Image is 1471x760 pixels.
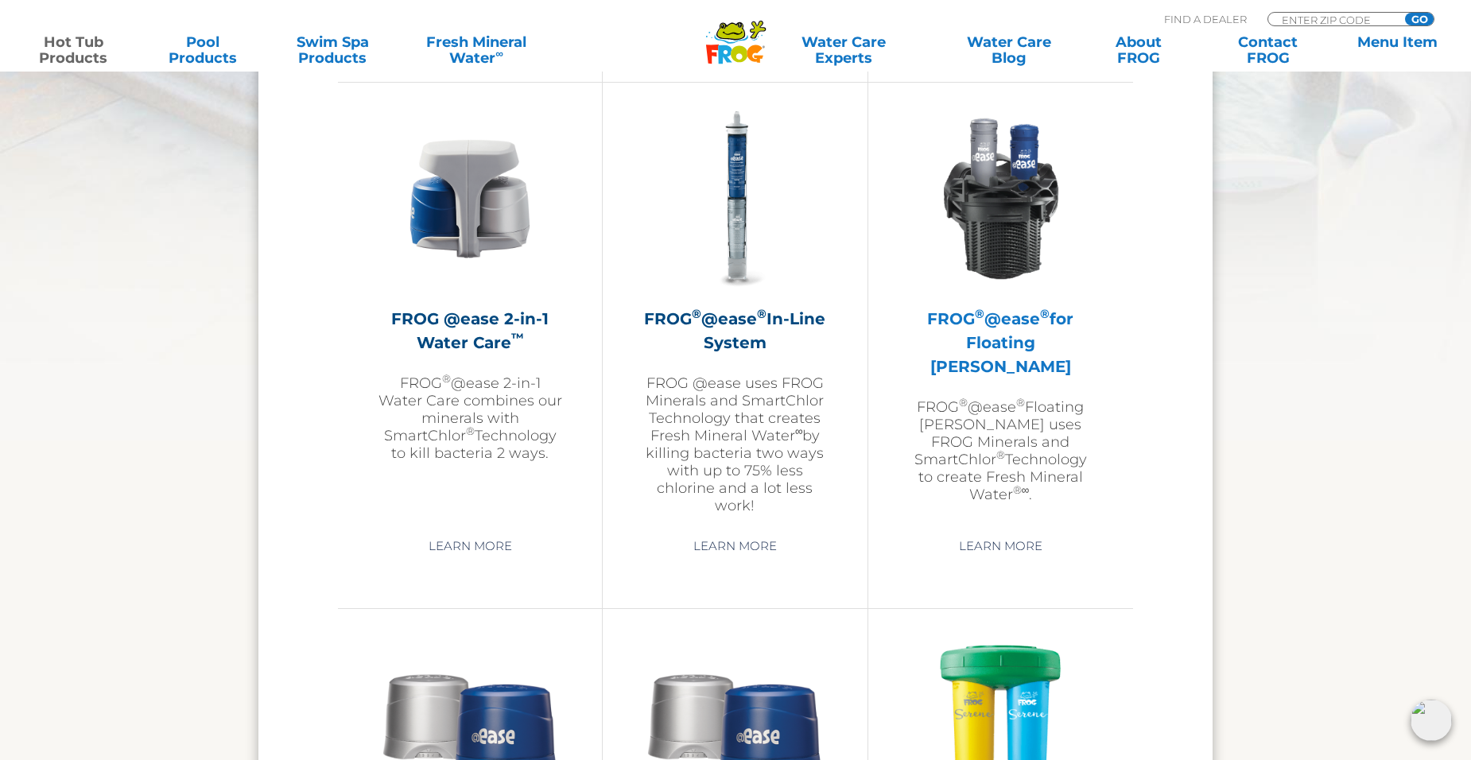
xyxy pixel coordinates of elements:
p: Find A Dealer [1164,12,1247,26]
a: ContactFROG [1210,34,1325,66]
sup: ® [466,425,475,437]
p: FROG @ease uses FROG Minerals and SmartChlor Technology that creates Fresh Mineral Water by killi... [642,374,827,514]
img: openIcon [1411,700,1452,741]
sup: ® [442,372,451,385]
input: Zip Code Form [1280,13,1388,26]
h2: FROG @ease In-Line System [642,307,827,355]
a: FROG®@ease®In-Line SystemFROG @ease uses FROG Minerals and SmartChlor Technology that creates Fre... [642,107,827,520]
sup: ® [1040,306,1050,321]
sup: ® [959,396,968,409]
sup: ® [757,306,767,321]
img: InLineWeir_Front_High_inserting-v2-300x300.png [908,107,1093,291]
a: Fresh MineralWater∞ [405,34,549,66]
img: @ease-2-in-1-Holder-v2-300x300.png [378,107,562,291]
a: PoolProducts [146,34,261,66]
a: FROG @ease 2-in-1 Water Care™FROG®@ease 2-in-1 Water Care combines our minerals with SmartChlor®T... [378,107,562,520]
input: GO [1405,13,1434,25]
sup: ® [692,306,701,321]
sup: ∞ [1022,483,1030,496]
a: Learn More [941,532,1061,560]
a: AboutFROG [1081,34,1196,66]
h2: FROG @ease 2-in-1 Water Care [378,307,562,355]
sup: ® [1013,483,1022,496]
a: Swim SpaProducts [275,34,390,66]
a: Learn More [410,532,530,560]
sup: ® [1016,396,1025,409]
p: FROG @ease Floating [PERSON_NAME] uses FROG Minerals and SmartChlor Technology to create Fresh Mi... [908,398,1093,503]
a: FROG®@ease®for Floating [PERSON_NAME]FROG®@ease®Floating [PERSON_NAME] uses FROG Minerals and Sma... [908,107,1093,520]
sup: ® [996,448,1005,461]
sup: ™ [511,330,524,345]
a: Hot TubProducts [16,34,131,66]
sup: ∞ [495,47,503,60]
sup: ∞ [795,425,803,437]
img: inline-system-300x300.png [642,107,827,291]
a: Learn More [675,532,795,560]
a: Water CareExperts [750,34,937,66]
p: FROG @ease 2-in-1 Water Care combines our minerals with SmartChlor Technology to kill bacteria 2 ... [378,374,562,462]
a: Water CareBlog [951,34,1066,66]
sup: ® [975,306,984,321]
h2: FROG @ease for Floating [PERSON_NAME] [908,307,1093,378]
a: Menu Item [1340,34,1455,66]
